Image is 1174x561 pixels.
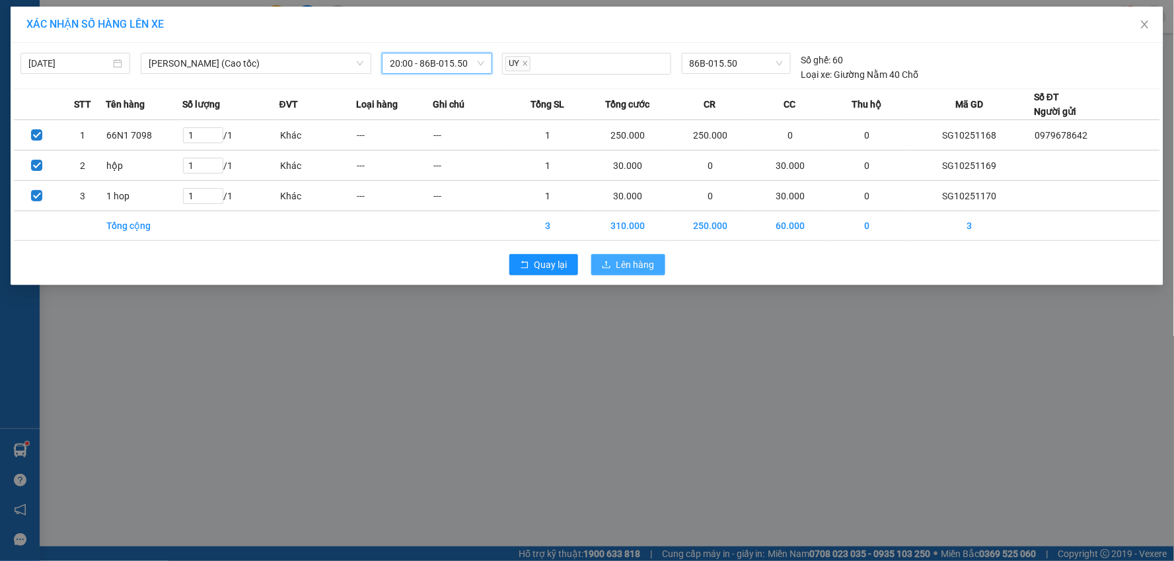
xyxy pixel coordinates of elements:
[279,181,356,211] td: Khác
[505,56,531,71] span: UY
[509,254,578,275] button: rollbackQuay lại
[531,97,564,112] span: Tổng SL
[534,257,568,272] span: Quay lại
[356,120,433,150] td: ---
[1140,19,1150,30] span: close
[801,67,919,82] div: Giường Nằm 40 Chỗ
[356,97,398,112] span: Loại hàng
[356,59,364,67] span: down
[828,150,905,181] td: 0
[704,97,716,112] span: CR
[752,181,828,211] td: 30.000
[182,150,279,181] td: / 1
[752,211,828,241] td: 60.000
[669,181,752,211] td: 0
[1034,90,1076,119] div: Số ĐT Người gửi
[509,211,586,241] td: 3
[279,150,356,181] td: Khác
[828,181,905,211] td: 0
[356,181,433,211] td: ---
[905,120,1034,150] td: SG10251168
[74,97,91,112] span: STT
[828,211,905,241] td: 0
[356,150,433,181] td: ---
[801,53,844,67] div: 60
[1126,7,1163,44] button: Close
[905,150,1034,181] td: SG10251169
[784,97,796,112] span: CC
[91,73,172,112] b: T1 [PERSON_NAME], P Phú Thuỷ
[752,120,828,150] td: 0
[586,150,669,181] td: 30.000
[669,150,752,181] td: 0
[106,181,182,211] td: 1 hop
[279,97,298,112] span: ĐVT
[60,181,106,211] td: 3
[669,211,752,241] td: 250.000
[149,53,363,73] span: Hồ Chí Minh - Phan Thiết (Cao tốc)
[828,120,905,150] td: 0
[60,120,106,150] td: 1
[279,120,356,150] td: Khác
[433,97,464,112] span: Ghi chú
[182,181,279,211] td: / 1
[586,181,669,211] td: 30.000
[60,150,106,181] td: 2
[106,211,182,241] td: Tổng cộng
[433,120,509,150] td: ---
[7,7,192,32] li: Trung Nga
[522,60,529,67] span: close
[669,120,752,150] td: 250.000
[182,120,279,150] td: / 1
[106,150,182,181] td: hộp
[509,181,586,211] td: 1
[28,56,110,71] input: 12/10/2025
[26,18,164,30] span: XÁC NHẬN SỐ HÀNG LÊN XE
[91,56,176,71] li: VP [PERSON_NAME]
[433,181,509,211] td: ---
[7,56,91,100] li: VP Trạm [GEOGRAPHIC_DATA]
[520,260,529,271] span: rollback
[605,97,649,112] span: Tổng cước
[752,150,828,181] td: 30.000
[433,150,509,181] td: ---
[1035,130,1087,141] span: 0979678642
[591,254,665,275] button: uploadLên hàng
[955,97,983,112] span: Mã GD
[509,150,586,181] td: 1
[106,97,145,112] span: Tên hàng
[616,257,655,272] span: Lên hàng
[801,53,831,67] span: Số ghế:
[509,120,586,150] td: 1
[852,97,881,112] span: Thu hộ
[801,67,832,82] span: Loại xe:
[586,211,669,241] td: 310.000
[905,181,1034,211] td: SG10251170
[182,97,220,112] span: Số lượng
[106,120,182,150] td: 66N1 7098
[586,120,669,150] td: 250.000
[390,53,484,73] span: 20:00 - 86B-015.50
[7,7,53,53] img: logo.jpg
[905,211,1034,241] td: 3
[602,260,611,271] span: upload
[91,73,100,82] span: environment
[690,53,783,73] span: 86B-015.50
